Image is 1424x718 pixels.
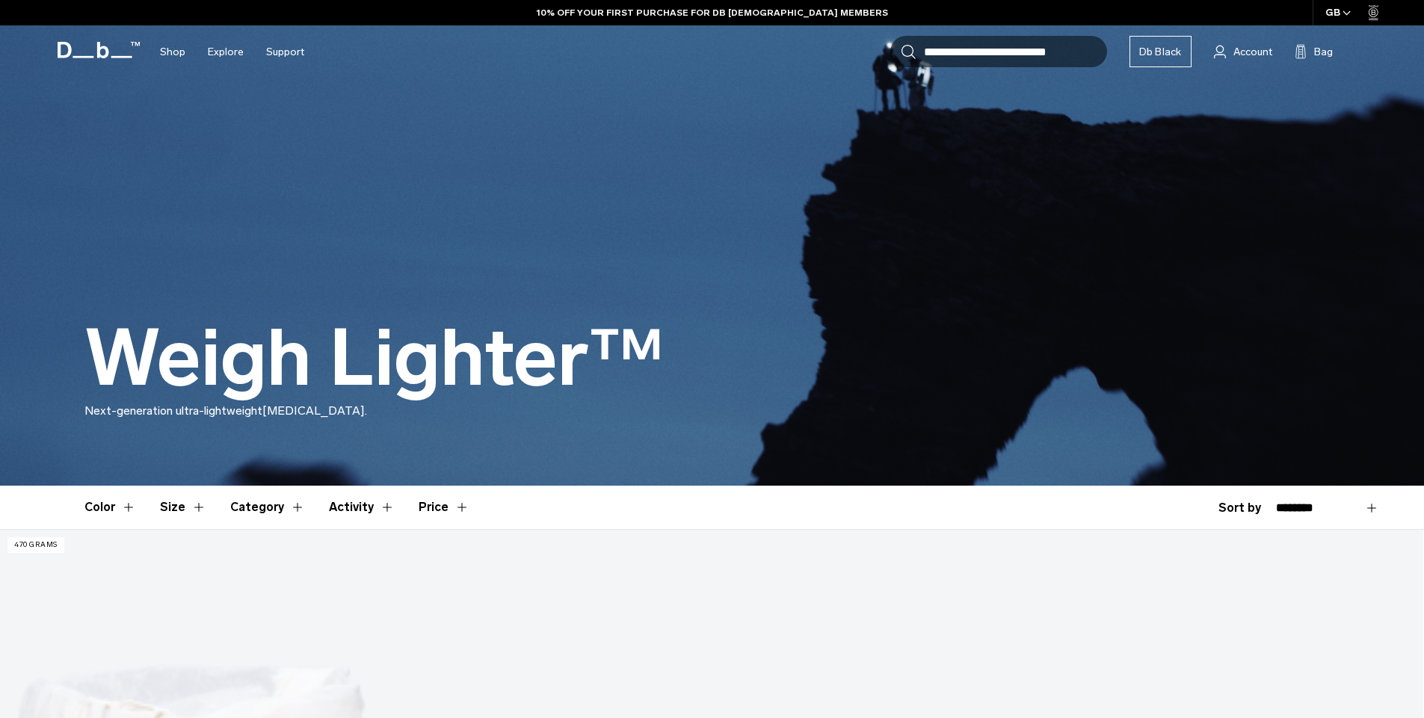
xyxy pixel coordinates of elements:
[266,25,304,78] a: Support
[1129,36,1192,67] a: Db Black
[1314,44,1333,60] span: Bag
[329,486,395,529] button: Toggle Filter
[7,537,64,553] p: 470 grams
[84,315,664,402] h1: Weigh Lighter™
[230,486,305,529] button: Toggle Filter
[84,403,262,418] span: Next-generation ultra-lightweight
[1295,43,1333,61] button: Bag
[1214,43,1272,61] a: Account
[262,403,367,418] span: [MEDICAL_DATA].
[537,6,888,19] a: 10% OFF YOUR FIRST PURCHASE FOR DB [DEMOGRAPHIC_DATA] MEMBERS
[84,486,136,529] button: Toggle Filter
[208,25,244,78] a: Explore
[149,25,315,78] nav: Main Navigation
[160,25,185,78] a: Shop
[1233,44,1272,60] span: Account
[160,486,206,529] button: Toggle Filter
[419,486,469,529] button: Toggle Price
